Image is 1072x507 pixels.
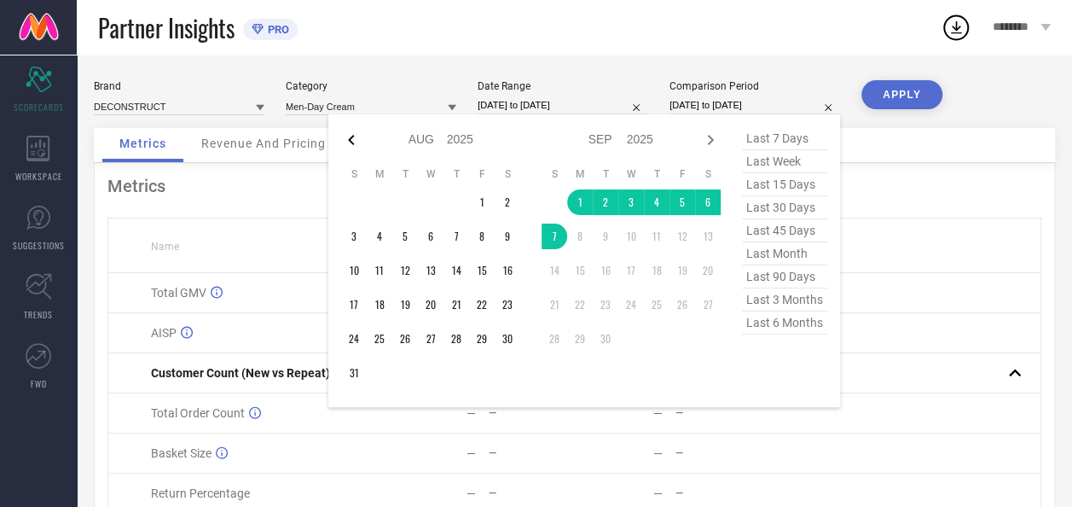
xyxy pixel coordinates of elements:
td: Thu Aug 21 2025 [443,292,469,318]
td: Wed Aug 06 2025 [418,224,443,249]
td: Thu Aug 07 2025 [443,224,469,249]
td: Wed Sep 03 2025 [618,189,644,215]
td: Tue Aug 19 2025 [392,292,418,318]
td: Sun Sep 07 2025 [542,224,567,249]
td: Fri Sep 12 2025 [669,224,695,249]
span: FWD [31,377,47,390]
td: Wed Aug 27 2025 [418,326,443,352]
td: Tue Sep 02 2025 [593,189,618,215]
span: Revenue And Pricing [201,137,326,150]
th: Sunday [542,167,567,181]
div: Metrics [107,176,1041,196]
td: Sun Sep 21 2025 [542,292,567,318]
th: Thursday [443,167,469,181]
span: last 6 months [742,312,827,335]
div: — [675,447,760,459]
td: Fri Aug 15 2025 [469,258,495,283]
input: Select date range [478,96,648,114]
span: last 3 months [742,288,827,312]
td: Mon Aug 04 2025 [367,224,392,249]
span: last month [742,242,827,265]
span: Total GMV [151,286,206,300]
span: SCORECARDS [14,101,64,114]
div: Previous month [341,130,362,150]
td: Wed Aug 13 2025 [418,258,443,283]
span: Basket Size [151,446,212,460]
td: Mon Aug 18 2025 [367,292,392,318]
span: AISP [151,326,177,340]
th: Monday [367,167,392,181]
td: Wed Sep 10 2025 [618,224,644,249]
th: Friday [669,167,695,181]
span: last 90 days [742,265,827,288]
td: Sat Sep 13 2025 [695,224,721,249]
span: last 15 days [742,173,827,196]
div: — [489,407,574,419]
td: Sat Aug 09 2025 [495,224,520,249]
div: — [466,487,476,500]
td: Tue Sep 23 2025 [593,292,618,318]
span: last week [742,150,827,173]
td: Tue Sep 09 2025 [593,224,618,249]
td: Thu Sep 18 2025 [644,258,669,283]
td: Mon Sep 29 2025 [567,326,593,352]
span: last 7 days [742,127,827,150]
td: Mon Aug 25 2025 [367,326,392,352]
td: Sat Aug 23 2025 [495,292,520,318]
div: Brand [94,80,264,92]
div: — [652,406,662,420]
td: Thu Sep 25 2025 [644,292,669,318]
div: Open download list [941,12,971,43]
td: Sun Aug 10 2025 [341,258,367,283]
td: Tue Aug 26 2025 [392,326,418,352]
input: Select comparison period [669,96,840,114]
div: — [466,406,476,420]
div: — [675,407,760,419]
td: Wed Aug 20 2025 [418,292,443,318]
td: Sat Sep 06 2025 [695,189,721,215]
td: Mon Sep 08 2025 [567,224,593,249]
td: Fri Sep 26 2025 [669,292,695,318]
div: Date Range [478,80,648,92]
span: Metrics [119,137,166,150]
th: Tuesday [593,167,618,181]
td: Thu Sep 04 2025 [644,189,669,215]
span: Customer Count (New vs Repeat) [151,366,330,380]
th: Sunday [341,167,367,181]
td: Tue Aug 12 2025 [392,258,418,283]
td: Tue Sep 16 2025 [593,258,618,283]
td: Sat Aug 30 2025 [495,326,520,352]
th: Tuesday [392,167,418,181]
td: Thu Aug 28 2025 [443,326,469,352]
td: Sat Sep 27 2025 [695,292,721,318]
td: Sat Aug 02 2025 [495,189,520,215]
td: Fri Aug 08 2025 [469,224,495,249]
div: — [489,487,574,499]
div: — [675,487,760,499]
span: TRENDS [24,308,53,321]
td: Fri Sep 05 2025 [669,189,695,215]
td: Sun Sep 14 2025 [542,258,567,283]
td: Sun Sep 28 2025 [542,326,567,352]
span: PRO [264,23,289,36]
td: Mon Aug 11 2025 [367,258,392,283]
td: Sun Aug 03 2025 [341,224,367,249]
div: — [466,446,476,460]
span: SUGGESTIONS [13,239,65,252]
td: Fri Aug 22 2025 [469,292,495,318]
th: Saturday [495,167,520,181]
td: Mon Sep 15 2025 [567,258,593,283]
td: Fri Sep 19 2025 [669,258,695,283]
span: last 45 days [742,219,827,242]
div: — [652,487,662,500]
td: Sun Aug 31 2025 [341,360,367,386]
td: Wed Sep 17 2025 [618,258,644,283]
span: last 30 days [742,196,827,219]
div: — [489,447,574,459]
td: Mon Sep 01 2025 [567,189,593,215]
div: Category [286,80,456,92]
th: Friday [469,167,495,181]
th: Saturday [695,167,721,181]
td: Sat Aug 16 2025 [495,258,520,283]
td: Sun Aug 24 2025 [341,326,367,352]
